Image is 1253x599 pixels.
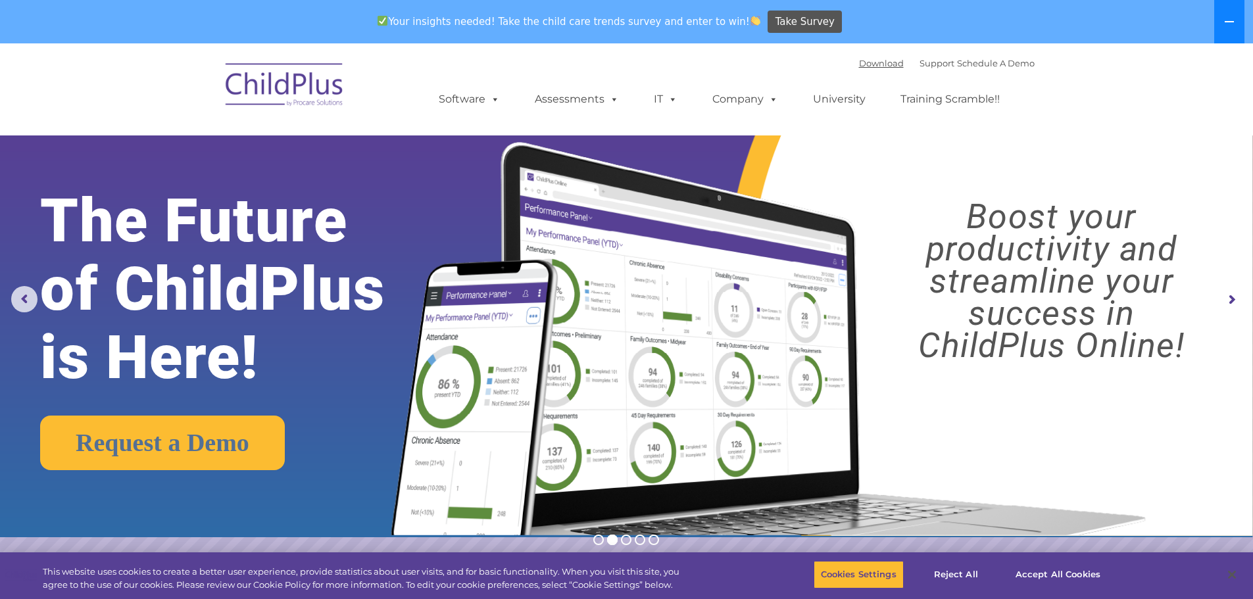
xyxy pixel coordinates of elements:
a: Request a Demo [40,416,285,470]
button: Cookies Settings [814,561,904,588]
img: 👏 [750,16,760,26]
button: Reject All [915,561,997,588]
span: Last name [183,87,223,97]
span: Your insights needed! Take the child care trends survey and enter to win! [372,9,766,34]
rs-layer: Boost your productivity and streamline your success in ChildPlus Online! [866,201,1237,362]
img: ChildPlus by Procare Solutions [219,54,351,120]
a: Schedule A Demo [957,58,1035,68]
img: ✅ [378,16,387,26]
button: Close [1217,560,1246,589]
a: Support [920,58,954,68]
span: Phone number [183,141,239,151]
a: Company [699,86,791,112]
a: Download [859,58,904,68]
a: Training Scramble!! [887,86,1013,112]
a: IT [641,86,691,112]
span: Take Survey [775,11,835,34]
font: | [859,58,1035,68]
a: Assessments [522,86,632,112]
a: Software [426,86,513,112]
rs-layer: The Future of ChildPlus is Here! [40,187,440,392]
a: University [800,86,879,112]
button: Accept All Cookies [1008,561,1108,588]
div: This website uses cookies to create a better user experience, provide statistics about user visit... [43,565,689,591]
a: Take Survey [768,11,842,34]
